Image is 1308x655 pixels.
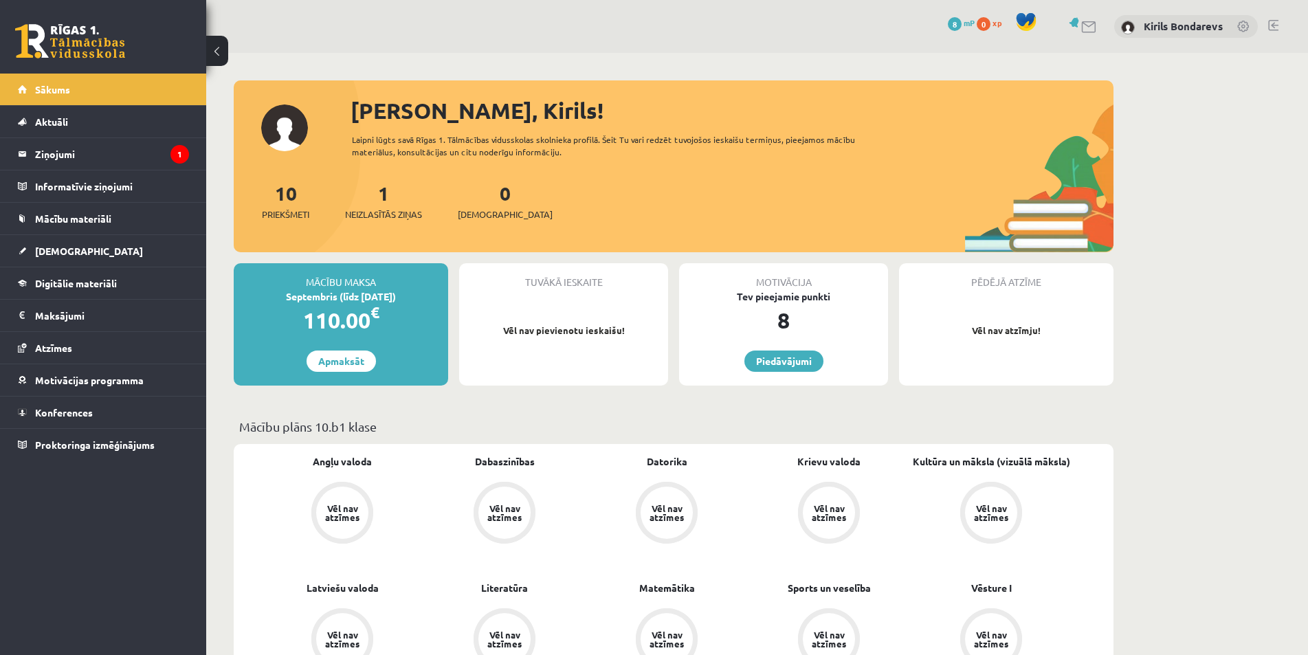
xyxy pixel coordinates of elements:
[18,364,189,396] a: Motivācijas programma
[351,94,1113,127] div: [PERSON_NAME], Kirils!
[797,454,861,469] a: Krievu valoda
[18,429,189,460] a: Proktoringa izmēģinājums
[18,74,189,105] a: Sākums
[35,438,155,451] span: Proktoringa izmēģinājums
[35,138,189,170] legend: Ziņojumi
[35,277,117,289] span: Digitālie materiāli
[261,482,423,546] a: Vēl nav atzīmes
[262,208,309,221] span: Priekšmeti
[1121,21,1135,34] img: Kirils Bondarevs
[234,263,448,289] div: Mācību maksa
[485,630,524,648] div: Vēl nav atzīmes
[679,289,888,304] div: Tev pieejamie punkti
[481,581,528,595] a: Literatūra
[810,504,848,522] div: Vēl nav atzīmes
[788,581,871,595] a: Sports un veselība
[810,630,848,648] div: Vēl nav atzīmes
[993,17,1001,28] span: xp
[586,482,748,546] a: Vēl nav atzīmes
[748,482,910,546] a: Vēl nav atzīmes
[35,212,111,225] span: Mācību materiāli
[458,208,553,221] span: [DEMOGRAPHIC_DATA]
[15,24,125,58] a: Rīgas 1. Tālmācības vidusskola
[899,263,1113,289] div: Pēdējā atzīme
[35,300,189,331] legend: Maksājumi
[18,106,189,137] a: Aktuāli
[170,145,189,164] i: 1
[977,17,990,31] span: 0
[18,203,189,234] a: Mācību materiāli
[18,397,189,428] a: Konferences
[971,581,1012,595] a: Vēsture I
[423,482,586,546] a: Vēl nav atzīmes
[35,170,189,202] legend: Informatīvie ziņojumi
[35,406,93,419] span: Konferences
[323,630,362,648] div: Vēl nav atzīmes
[239,417,1108,436] p: Mācību plāns 10.b1 klase
[1144,19,1223,33] a: Kirils Bondarevs
[466,324,661,337] p: Vēl nav pievienotu ieskaišu!
[352,133,880,158] div: Laipni lūgts savā Rīgas 1. Tālmācības vidusskolas skolnieka profilā. Šeit Tu vari redzēt tuvojošo...
[948,17,962,31] span: 8
[977,17,1008,28] a: 0 xp
[459,263,668,289] div: Tuvākā ieskaite
[948,17,975,28] a: 8 mP
[234,304,448,337] div: 110.00
[18,235,189,267] a: [DEMOGRAPHIC_DATA]
[323,504,362,522] div: Vēl nav atzīmes
[345,208,422,221] span: Neizlasītās ziņas
[35,342,72,354] span: Atzīmes
[964,17,975,28] span: mP
[485,504,524,522] div: Vēl nav atzīmes
[639,581,695,595] a: Matemātika
[458,181,553,221] a: 0[DEMOGRAPHIC_DATA]
[313,454,372,469] a: Angļu valoda
[18,300,189,331] a: Maksājumi
[972,504,1010,522] div: Vēl nav atzīmes
[679,304,888,337] div: 8
[35,115,68,128] span: Aktuāli
[18,332,189,364] a: Atzīmes
[647,454,687,469] a: Datorika
[370,302,379,322] span: €
[647,630,686,648] div: Vēl nav atzīmes
[910,482,1072,546] a: Vēl nav atzīmes
[679,263,888,289] div: Motivācija
[35,374,144,386] span: Motivācijas programma
[475,454,535,469] a: Dabaszinības
[913,454,1070,469] a: Kultūra un māksla (vizuālā māksla)
[647,504,686,522] div: Vēl nav atzīmes
[744,351,823,372] a: Piedāvājumi
[18,170,189,202] a: Informatīvie ziņojumi
[35,83,70,96] span: Sākums
[262,181,309,221] a: 10Priekšmeti
[307,581,379,595] a: Latviešu valoda
[307,351,376,372] a: Apmaksāt
[972,630,1010,648] div: Vēl nav atzīmes
[35,245,143,257] span: [DEMOGRAPHIC_DATA]
[906,324,1107,337] p: Vēl nav atzīmju!
[345,181,422,221] a: 1Neizlasītās ziņas
[18,138,189,170] a: Ziņojumi1
[234,289,448,304] div: Septembris (līdz [DATE])
[18,267,189,299] a: Digitālie materiāli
